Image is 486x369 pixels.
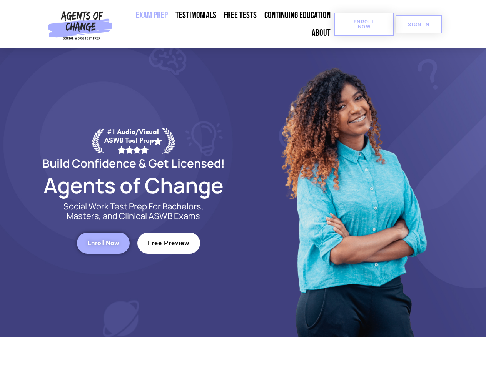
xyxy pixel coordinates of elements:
a: Enroll Now [77,233,130,254]
a: Testimonials [172,7,220,24]
nav: Menu [116,7,334,42]
a: Free Preview [137,233,200,254]
span: Enroll Now [87,240,119,246]
a: SIGN IN [396,15,442,33]
a: Exam Prep [132,7,172,24]
img: Website Image 1 (1) [276,48,430,337]
span: Free Preview [148,240,190,246]
a: About [308,24,334,42]
a: Continuing Education [261,7,334,24]
span: SIGN IN [408,22,429,27]
span: Enroll Now [347,19,382,29]
h2: Build Confidence & Get Licensed! [24,158,243,169]
div: #1 Audio/Visual ASWB Test Prep [104,128,162,153]
h2: Agents of Change [24,176,243,194]
p: Social Work Test Prep For Bachelors, Masters, and Clinical ASWB Exams [55,202,212,221]
a: Enroll Now [334,13,394,36]
a: Free Tests [220,7,261,24]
